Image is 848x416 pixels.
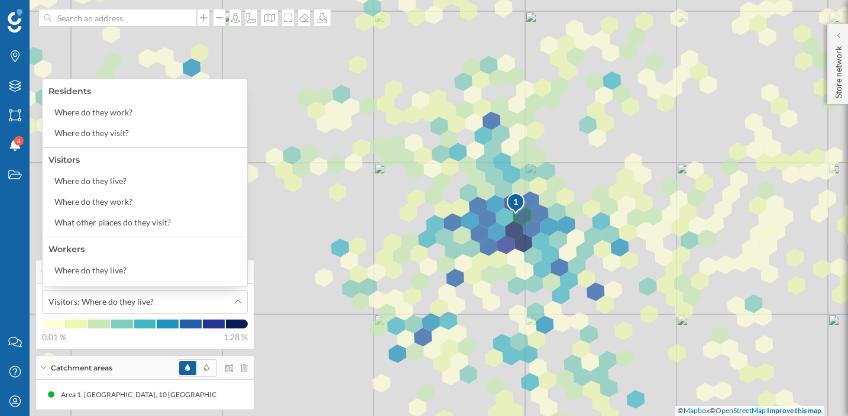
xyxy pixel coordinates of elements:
a: Improve this map [767,406,821,415]
a: OpenStreetMap [716,406,766,415]
div: Where do they visit? [54,286,129,296]
span: Visitors: Where do they live? [48,296,154,308]
span: 8 [17,135,21,147]
div: © © [675,406,824,416]
div: Workers [48,244,85,254]
div: Residents [48,86,91,96]
div: Where do they visit? [54,128,129,138]
a: Mapbox [684,406,710,415]
div: What other places do they visit? [54,217,171,227]
span: Catchment areas [51,363,112,373]
p: Store network [833,41,844,98]
img: Geoblink Logo [8,9,22,33]
div: Where do they live? [54,176,127,186]
span: 0.01 % [42,331,66,343]
span: Support [25,8,67,19]
div: Where do they work? [54,196,132,207]
img: pois-map-marker.svg [506,192,526,215]
div: Visitors [48,154,80,165]
div: Where do they live? [54,265,127,275]
div: 1 [506,192,524,214]
div: Area 1. [GEOGRAPHIC_DATA], 10 [GEOGRAPHIC_DATA]-Bezirk [GEOGRAPHIC_DATA], [GEOGRAPHIC_DATA] ([GEO... [61,389,493,401]
div: 1 [506,196,526,208]
span: 1.28 % [224,331,248,343]
div: Where do they work? [54,107,132,117]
